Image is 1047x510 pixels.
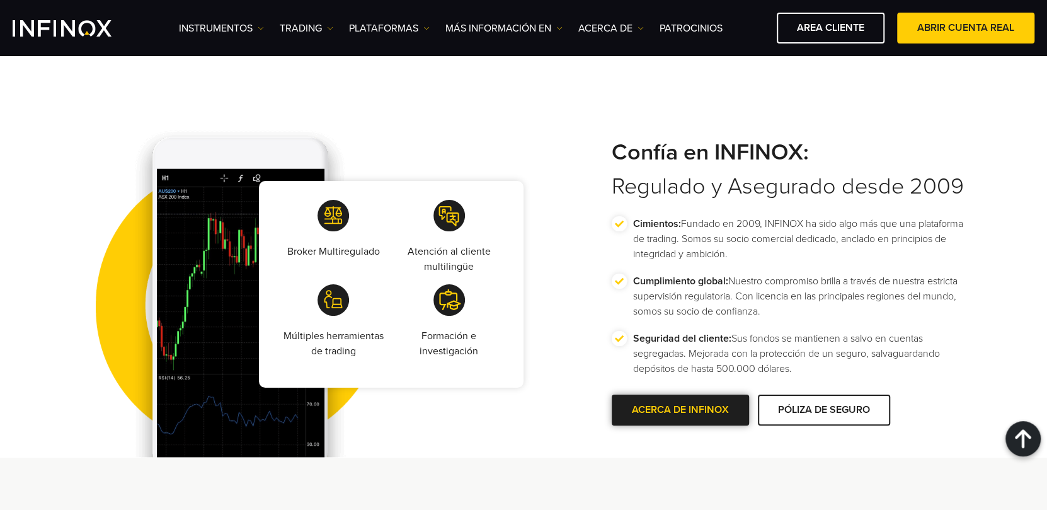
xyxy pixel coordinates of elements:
[660,21,723,36] a: Patrocinios
[633,216,964,262] p: Fundado en 2009, INFINOX ha sido algo más que una plataforma de trading. Somos su socio comercial...
[278,328,389,359] p: Múltiples herramientas de trading
[394,244,505,274] p: Atención al cliente multilingüe
[758,395,890,426] a: PÓLIZA DE SEGURO
[612,139,964,200] h2: Regulado y Asegurado desde 2009
[897,13,1034,43] a: ABRIR CUENTA REAL
[612,395,749,426] a: ACERCA DE INFINOX
[612,139,964,166] strong: Confía en INFINOX:
[777,13,884,43] a: AREA CLIENTE
[394,328,505,359] p: Formación e investigación
[578,21,644,36] a: ACERCA DE
[633,331,964,376] p: Sus fondos se mantienen a salvo en cuentas segregadas. Mejorada con la protección de un seguro, s...
[349,21,430,36] a: PLATAFORMAS
[287,244,380,259] p: Broker Multiregulado
[445,21,563,36] a: Más información en
[633,332,731,345] strong: Seguridad del cliente:
[13,20,141,37] a: INFINOX Logo
[633,275,728,287] strong: Cumplimiento global:
[633,274,964,319] p: Nuestro compromiso brilla a través de nuestra estricta supervisión regulatoria. Con licencia en l...
[280,21,333,36] a: TRADING
[179,21,264,36] a: Instrumentos
[633,217,681,230] strong: Cimientos:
